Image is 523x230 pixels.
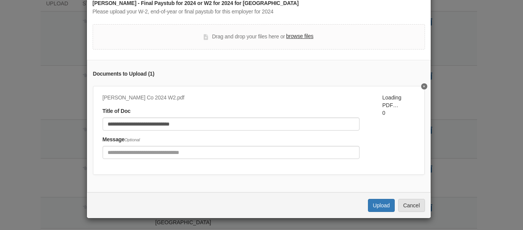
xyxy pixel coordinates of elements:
[368,199,395,212] button: Upload
[382,94,415,109] div: Loading PDF…
[382,94,415,164] div: 0
[93,70,425,78] div: Documents to Upload ( 1 )
[103,136,140,144] label: Message
[103,146,360,159] input: Include any comments on this document
[286,32,313,41] label: browse files
[93,8,425,16] div: Please upload your W-2, end-of-year or final paystub for this employer for 2024
[103,107,131,116] label: Title of Doc
[103,117,360,131] input: Document Title
[421,83,427,89] button: Delete 2024 W2 Robertson County Schools
[124,137,140,142] span: Optional
[204,32,313,41] div: Drag and drop your files here or
[398,199,425,212] button: Cancel
[103,94,360,102] div: [PERSON_NAME] Co 2024 W2.pdf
